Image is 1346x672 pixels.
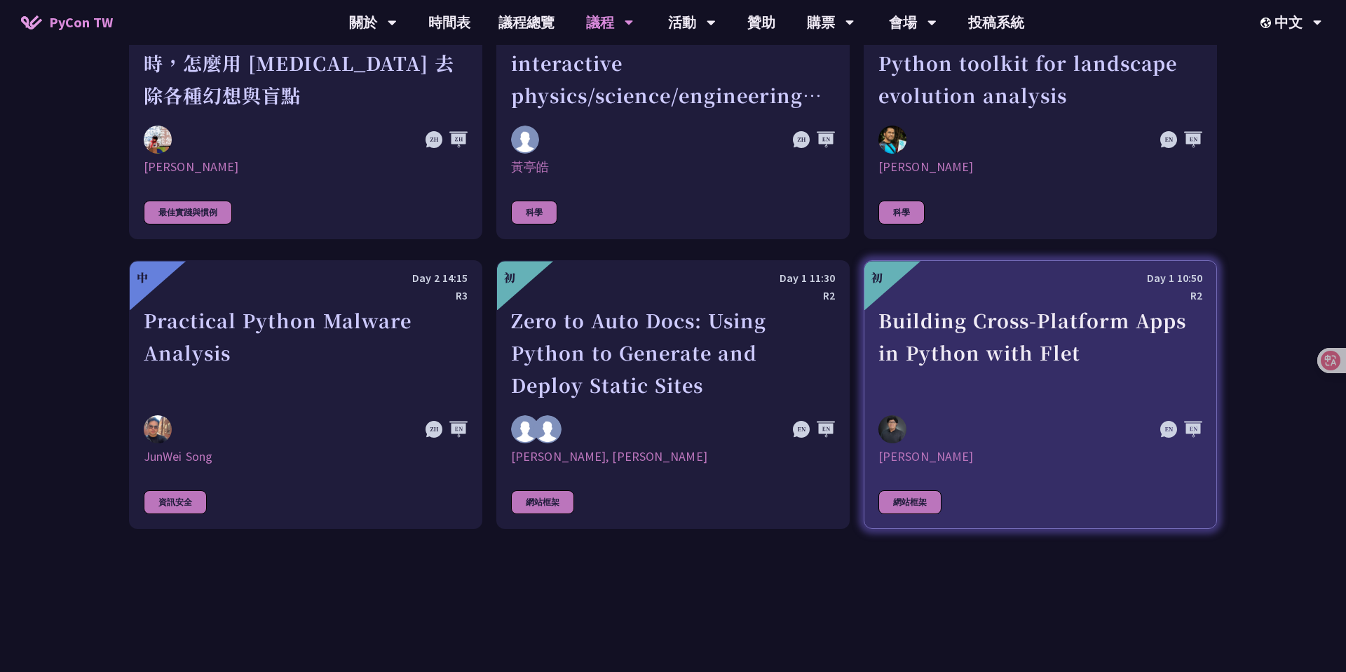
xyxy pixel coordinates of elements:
[878,269,1202,287] div: Day 1 10:50
[511,490,574,514] div: 網站框架
[878,448,1202,465] div: [PERSON_NAME]
[511,159,835,175] div: 黃亭皓
[129,260,482,529] a: 中 Day 2 14:15 R3 Practical Python Malware Analysis JunWei Song JunWei Song 資訊安全
[878,304,1202,401] div: Building Cross-Platform Apps in Python with Flet
[878,159,1202,175] div: [PERSON_NAME]
[878,201,925,224] div: 科學
[864,260,1217,529] a: 初 Day 1 10:50 R2 Building Cross-Platform Apps in Python with Flet Cyrus Mante [PERSON_NAME] 網站框架
[878,415,906,443] img: Cyrus Mante
[878,287,1202,304] div: R2
[878,126,906,154] img: Ricarido Saturay
[144,287,468,304] div: R3
[144,269,468,287] div: Day 2 14:15
[511,287,835,304] div: R2
[144,15,468,112] div: 請來的 AI Agent 同事們在寫程式時，怎麼用 [MEDICAL_DATA] 去除各種幻想與盲點
[1260,18,1274,28] img: Locale Icon
[511,304,835,401] div: Zero to Auto Docs: Using Python to Generate and Deploy Static Sites
[871,269,883,286] div: 初
[7,5,127,40] a: PyCon TW
[511,415,539,443] img: Daniel Gau
[144,448,468,465] div: JunWei Song
[137,269,148,286] div: 中
[21,15,42,29] img: Home icon of PyCon TW 2025
[511,15,835,112] div: How to write an easy to use, interactive physics/science/engineering simulator leveraging ctypes,...
[504,269,515,286] div: 初
[511,201,557,224] div: 科學
[878,490,941,514] div: 網站框架
[511,269,835,287] div: Day 1 11:30
[533,415,562,443] img: Tiffany Gau
[144,201,232,224] div: 最佳實踐與慣例
[878,15,1202,112] div: From topography to process: A Python toolkit for landscape evolution analysis
[49,12,113,33] span: PyCon TW
[144,304,468,401] div: Practical Python Malware Analysis
[496,260,850,529] a: 初 Day 1 11:30 R2 Zero to Auto Docs: Using Python to Generate and Deploy Static Sites Daniel GauTi...
[144,415,172,443] img: JunWei Song
[144,490,207,514] div: 資訊安全
[144,159,468,175] div: [PERSON_NAME]
[511,448,835,465] div: [PERSON_NAME], [PERSON_NAME]
[511,126,539,154] img: 黃亭皓
[144,126,172,154] img: Keith Yang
